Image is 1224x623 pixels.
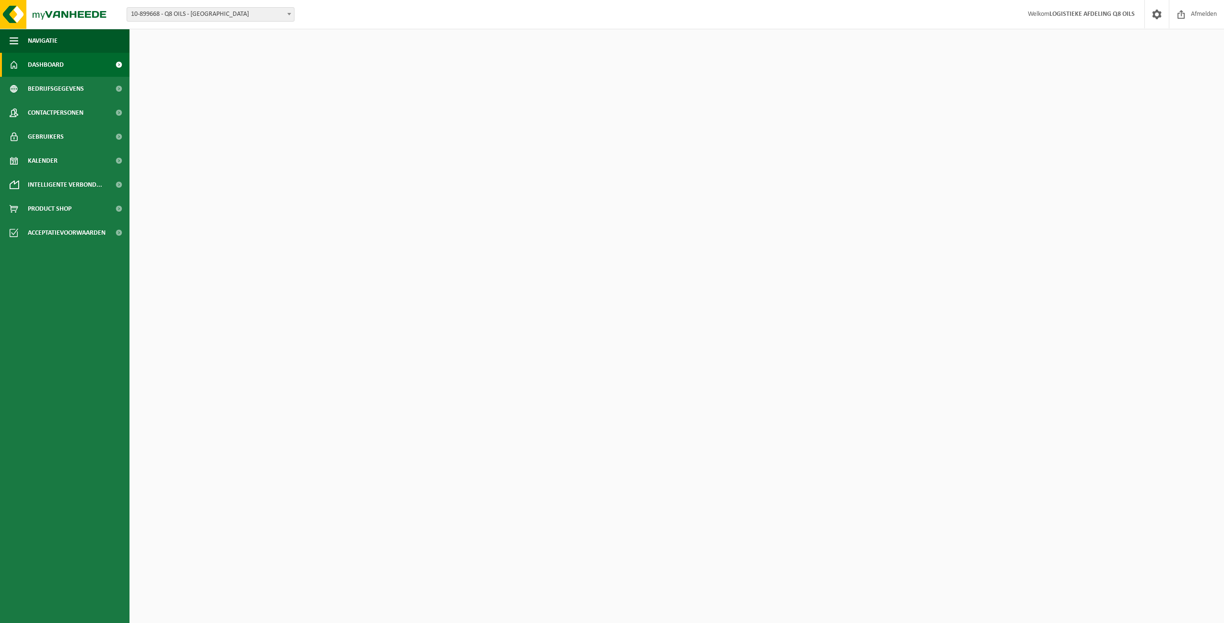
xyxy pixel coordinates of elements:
[28,149,58,173] span: Kalender
[28,77,84,101] span: Bedrijfsgegevens
[127,7,294,22] span: 10-899668 - Q8 OILS - ANTWERPEN
[28,53,64,77] span: Dashboard
[28,101,83,125] span: Contactpersonen
[28,29,58,53] span: Navigatie
[28,197,71,221] span: Product Shop
[127,8,294,21] span: 10-899668 - Q8 OILS - ANTWERPEN
[28,125,64,149] span: Gebruikers
[1049,11,1135,18] strong: LOGISTIEKE AFDELING Q8 OILS
[28,173,102,197] span: Intelligente verbond...
[28,221,106,245] span: Acceptatievoorwaarden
